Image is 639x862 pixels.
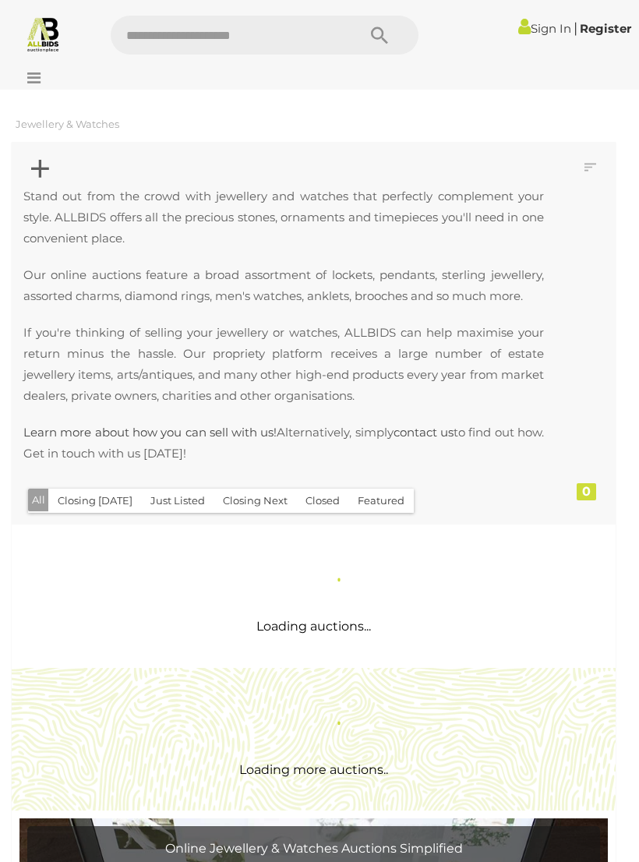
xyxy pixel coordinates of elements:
[48,489,142,513] button: Closing [DATE]
[348,489,414,513] button: Featured
[518,21,571,36] a: Sign In
[16,118,119,130] a: Jewellery & Watches
[341,16,418,55] button: Search
[577,483,596,500] div: 0
[214,489,297,513] button: Closing Next
[239,762,388,777] span: Loading more auctions..
[394,425,454,440] a: contact us
[28,489,49,511] button: All
[35,842,592,856] h2: Online Jewellery & Watches Auctions Simplified
[580,21,631,36] a: Register
[23,322,544,406] p: If you're thinking of selling your jewellery or watches, ALLBIDS can help maximise your return mi...
[23,425,277,440] a: Learn more about how you can sell with us!
[141,489,214,513] button: Just Listed
[256,619,371,634] span: Loading auctions...
[23,185,544,249] p: Stand out from the crowd with jewellery and watches that perfectly complement your style. ALLBIDS...
[574,19,577,37] span: |
[23,422,544,464] p: Alternatively, simply to find out how. Get in touch with us [DATE]!
[25,16,62,52] img: Allbids.com.au
[296,489,349,513] button: Closed
[23,264,544,306] p: Our online auctions feature a broad assortment of lockets, pendants, sterling jewellery, assorted...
